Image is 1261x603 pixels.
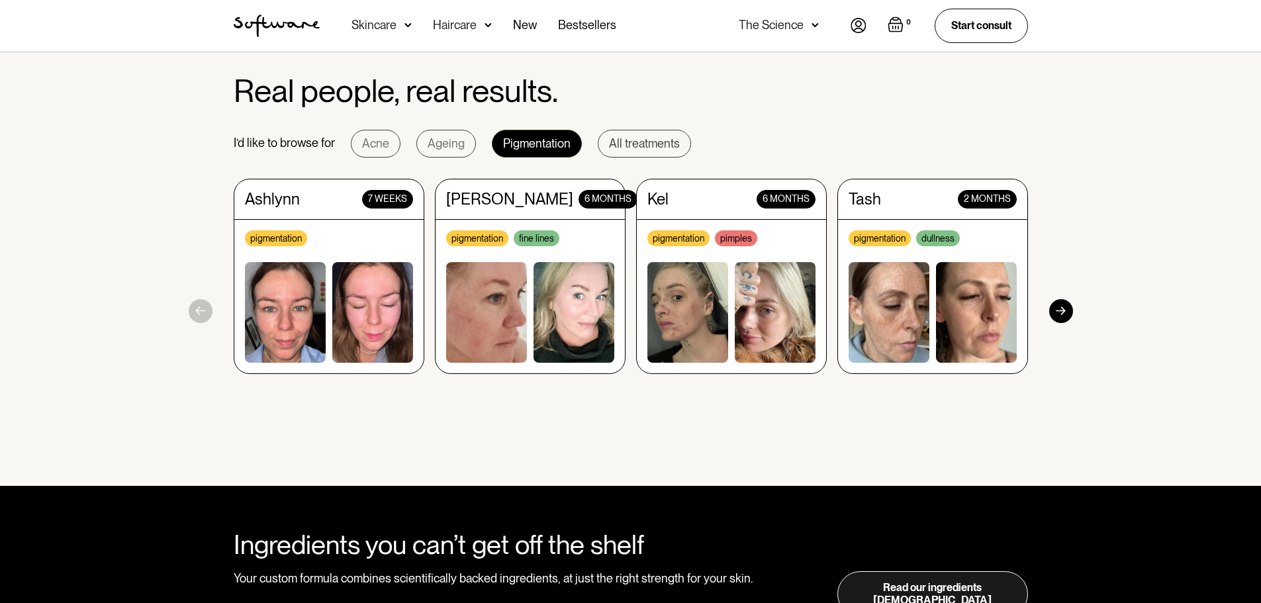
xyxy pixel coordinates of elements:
img: woman with acne [647,262,728,362]
div: Skincare [351,19,397,32]
div: The Science [739,19,804,32]
div: Tash [849,190,881,209]
img: woman with acne [849,262,929,362]
a: Open empty cart [888,17,913,35]
a: home [234,15,320,37]
div: Ashlynn [245,190,300,209]
img: woman without acne [735,262,816,362]
div: 0 [904,17,913,28]
div: pigmentation [849,230,911,246]
div: fine lines [514,230,559,246]
img: Software Logo [234,15,320,37]
img: arrow down [404,19,412,32]
div: Pigmentation [503,137,571,150]
img: woman without acne [936,262,1017,362]
div: 7 weeks [362,190,413,209]
img: arrow down [812,19,819,32]
div: 2 months [958,190,1017,209]
div: All treatments [609,137,680,150]
div: dullness [916,230,960,246]
div: pigmentation [245,230,307,246]
div: Haircare [433,19,477,32]
img: woman with acne [446,262,527,362]
div: 6 months [579,190,637,209]
div: pimples [715,230,757,246]
img: arrow down [485,19,492,32]
div: Acne [362,137,389,150]
h2: Real people, real results. [234,73,558,109]
div: [PERSON_NAME] [446,190,573,209]
div: Ageing [428,137,465,150]
div: 6 months [757,190,816,209]
div: Kel [647,190,669,209]
div: Ingredients you can’t get off the shelf [234,529,760,561]
img: woman with acne [245,262,326,362]
div: pigmentation [446,230,508,246]
a: Start consult [935,9,1028,42]
div: pigmentation [647,230,710,246]
img: woman without acne [534,262,614,362]
img: woman without acne [332,262,413,362]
